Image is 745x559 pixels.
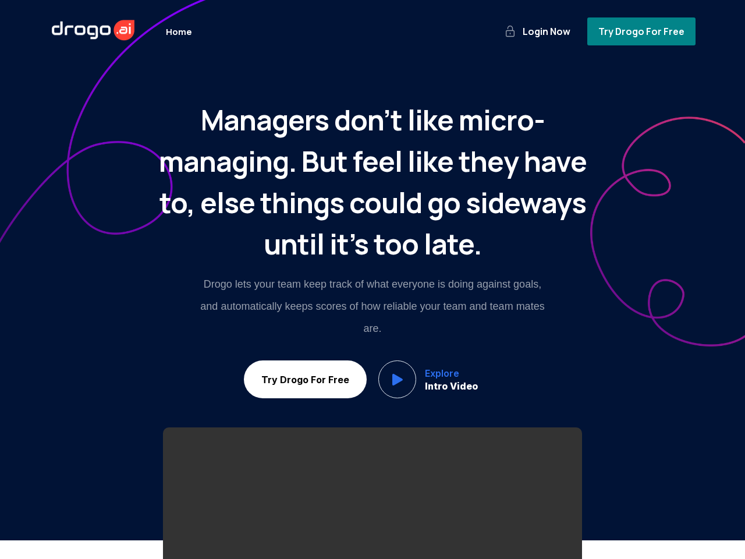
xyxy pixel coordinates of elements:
button: Try Drogo For Free [244,360,367,398]
img: lock icon [506,26,515,37]
img: play Icon [392,374,403,385]
h2: Managers don’t like micro-managing. But feel like they have to, else things could go sideways unt... [154,99,591,264]
span: Try Drogo For Free [258,374,352,385]
button: Try Drogo For Free [587,17,696,45]
img: Drogo [49,18,137,43]
span: Try Drogo For Free [596,25,687,38]
span: Intro Video [425,367,478,392]
button: play IconExploreIntro Video [378,360,501,398]
span: Explore [425,367,478,380]
span: Login Now [520,25,573,38]
a: Home [163,19,195,44]
button: lock iconLogin Now [506,17,573,45]
p: Drogo lets your team keep track of what everyone is doing against goals, and automatically keeps ... [198,274,547,340]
